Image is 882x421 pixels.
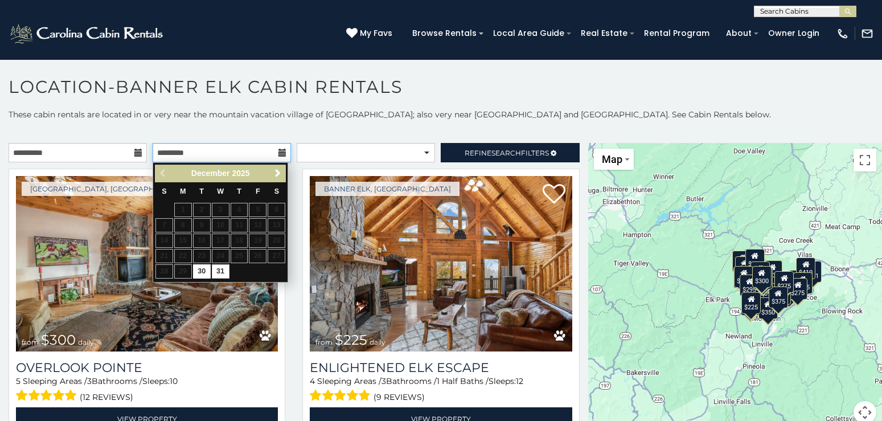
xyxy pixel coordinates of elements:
span: $225 [335,332,367,348]
span: from [22,338,39,346]
span: 3 [87,376,92,386]
span: My Favs [360,27,392,39]
a: Next [270,166,285,181]
span: 2025 [232,169,249,178]
div: Sleeping Areas / Bathrooms / Sleeps: [16,375,278,404]
span: Wednesday [217,187,224,195]
a: My Favs [346,27,395,40]
span: Map [602,153,622,165]
button: Change map style [594,149,634,170]
img: White-1-2.png [9,22,166,45]
a: [GEOGRAPHIC_DATA], [GEOGRAPHIC_DATA] [22,182,196,196]
a: 31 [212,264,229,279]
a: Overlook Pointe [16,360,278,375]
a: Browse Rentals [407,24,482,42]
span: Tuesday [199,187,204,195]
a: Local Area Guide [487,24,570,42]
div: $275 [774,271,794,292]
div: $275 [788,277,807,299]
div: $295 [740,274,759,296]
span: Sunday [162,187,166,195]
div: $451 [802,261,822,283]
div: $225 [741,292,761,313]
div: $310 [745,249,764,271]
div: $355 [741,294,760,316]
span: Monday [180,187,186,195]
div: $410 [796,257,815,279]
div: $720 [732,251,752,272]
span: December [191,169,230,178]
button: Toggle fullscreen view [854,149,876,171]
span: daily [370,338,385,346]
span: Next [273,169,282,178]
img: phone-regular-white.png [836,27,849,40]
span: 10 [170,376,178,386]
div: $170 [753,268,773,289]
div: $230 [734,265,753,287]
span: (9 reviews) [374,390,425,404]
a: Add to favorites [543,183,565,207]
span: 3 [381,376,386,386]
span: Refine Filters [465,149,549,157]
span: 1 Half Baths / [437,376,489,386]
img: mail-regular-white.png [861,27,873,40]
div: $290 [735,256,754,278]
span: Friday [256,187,260,195]
div: $350 [758,297,777,318]
span: Saturday [274,187,279,195]
span: 5 [16,376,20,386]
div: $235 [763,260,782,282]
span: (12 reviews) [80,390,133,404]
a: Rental Program [638,24,715,42]
span: 4 [310,376,315,386]
a: About [720,24,757,42]
a: 30 [193,264,211,279]
a: Enlightened Elk Escape from $225 daily [310,176,572,351]
a: Owner Login [762,24,825,42]
span: Search [491,149,521,157]
a: Banner Elk, [GEOGRAPHIC_DATA] [315,182,460,196]
a: Real Estate [575,24,633,42]
span: from [315,338,333,346]
img: Overlook Pointe [16,176,278,351]
a: Enlightened Elk Escape [310,360,572,375]
div: $300 [752,265,771,287]
div: $570 [750,261,769,283]
span: daily [78,338,94,346]
a: Overlook Pointe from $300 daily [16,176,278,351]
div: Sleeping Areas / Bathrooms / Sleeps: [310,375,572,404]
a: RefineSearchFilters [441,143,579,162]
div: $375 [769,287,788,308]
span: 12 [516,376,523,386]
div: $485 [793,272,813,293]
span: $300 [41,332,76,348]
div: $305 [733,266,753,288]
span: Thursday [237,187,241,195]
img: Enlightened Elk Escape [310,176,572,351]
